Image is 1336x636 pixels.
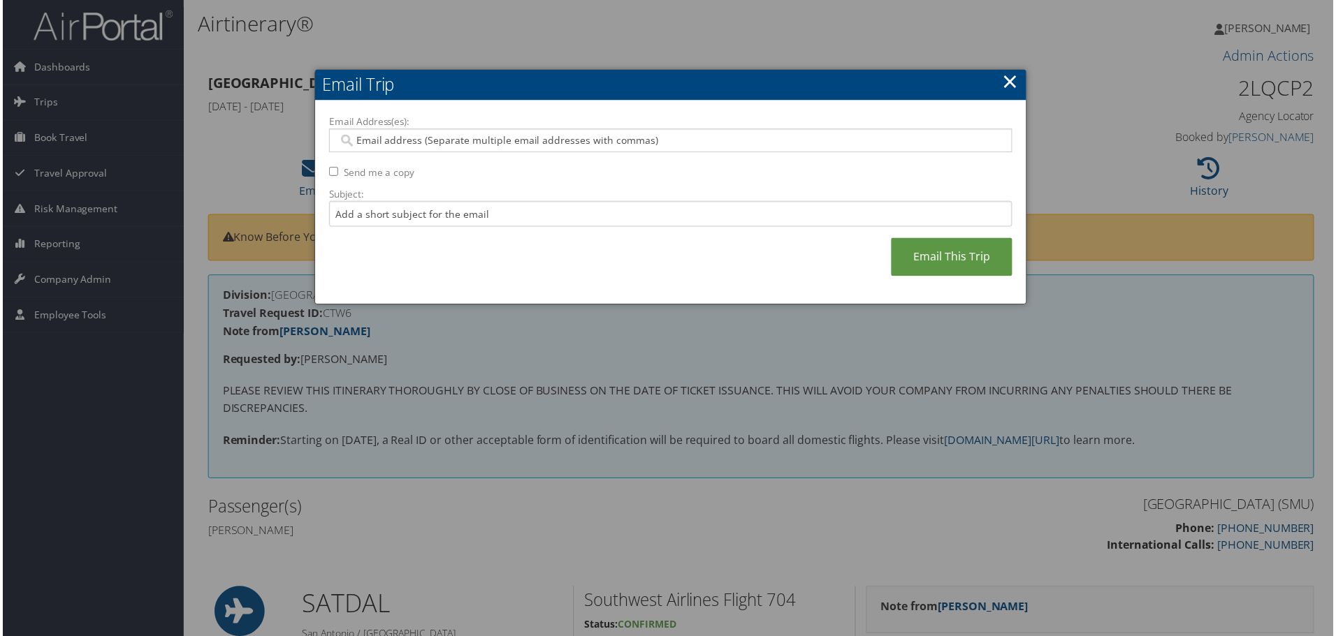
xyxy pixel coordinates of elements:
label: Subject: [328,188,1014,202]
a: Email This Trip [892,239,1014,277]
a: × [1004,68,1020,96]
input: Email address (Separate multiple email addresses with commas) [337,134,1004,148]
input: Add a short subject for the email [328,202,1014,228]
label: Email Address(es): [328,115,1014,129]
h2: Email Trip [314,70,1028,101]
label: Send me a copy [342,166,414,180]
